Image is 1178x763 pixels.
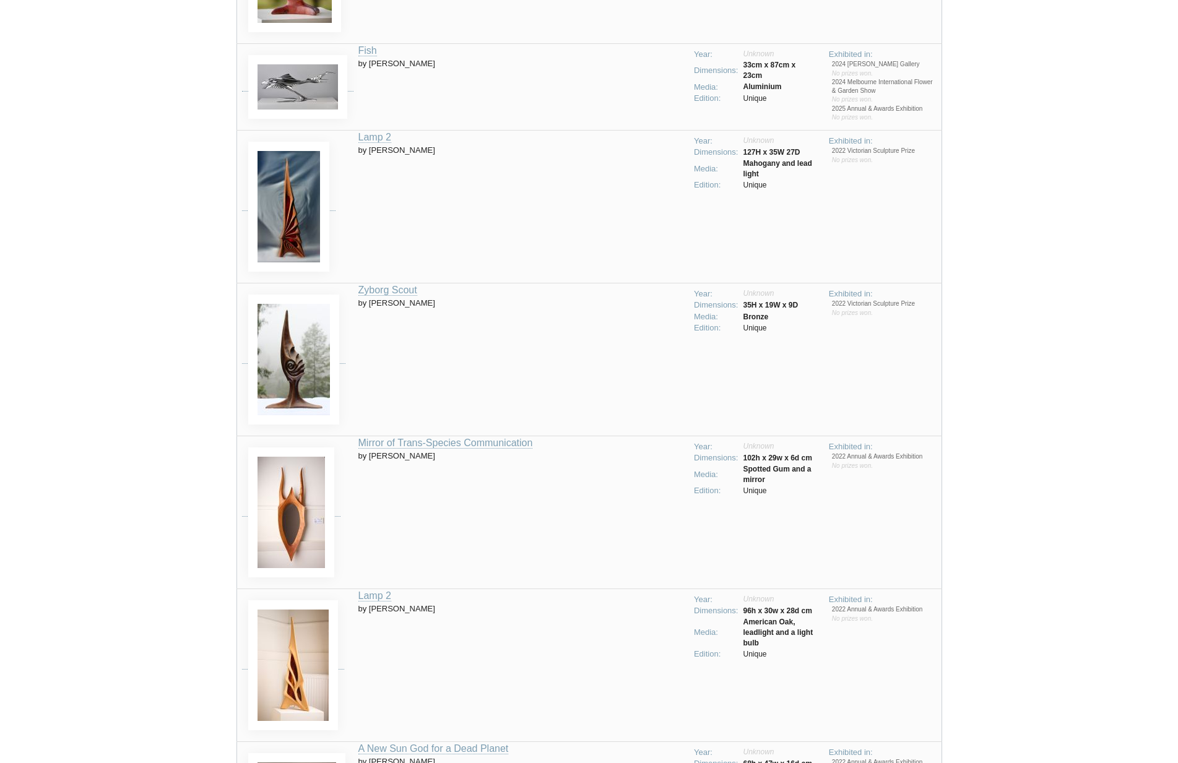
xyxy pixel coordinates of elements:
span: No prizes won. [832,309,873,316]
span: No prizes won. [832,114,873,121]
span: Exhibited in: [829,136,873,145]
td: Media: [691,158,741,179]
strong: 102h x 29w x 6d cm [743,454,812,462]
td: Unique [740,322,800,334]
span: Unknown [743,748,774,756]
a: Fish [358,45,377,56]
td: Dimensions: [691,60,741,81]
td: Dimensions: [691,147,741,158]
li: 2022 Victorian Sculpture Prize [832,300,937,308]
td: Year: [691,49,741,61]
li: 2024 [PERSON_NAME] Gallery [832,60,937,69]
strong: 127H x 35W 27D [743,148,800,157]
li: 2025 Annual & Awards Exhibition [832,105,937,113]
span: Unknown [743,136,774,145]
span: Exhibited in: [829,595,873,604]
li: 2024 Melbourne International Flower & Garden Show [832,78,937,96]
td: Dimensions: [691,605,741,617]
td: Year: [691,747,741,759]
td: by [PERSON_NAME] [358,283,686,436]
td: Unique [740,485,818,497]
img: Rajko Grbac [248,55,347,119]
a: Lamp 2 [358,590,391,601]
strong: 33cm x 87cm x 23cm [743,61,795,80]
span: Unknown [743,289,774,298]
span: Exhibited in: [829,50,873,59]
td: Dimensions: [691,452,741,464]
td: by [PERSON_NAME] [358,588,686,741]
td: Year: [691,136,741,147]
img: Rajko Grbac [248,447,334,577]
td: Edition: [691,322,741,334]
img: Rajko Grbac [248,295,339,425]
li: 2022 Annual & Awards Exhibition [832,605,937,614]
img: Rajko Grbac [248,600,338,730]
span: No prizes won. [832,96,873,103]
td: Year: [691,288,741,300]
td: Media: [691,311,741,323]
a: Zyborg Scout [358,285,417,296]
td: Media: [691,82,741,93]
strong: Spotted Gum and a mirror [743,465,811,484]
span: No prizes won. [832,157,873,163]
span: Exhibited in: [829,289,873,298]
span: Unknown [743,442,774,450]
td: Year: [691,594,741,606]
li: 2022 Victorian Sculpture Prize [832,147,937,155]
td: Media: [691,464,741,485]
td: Edition: [691,485,741,497]
span: Unknown [743,50,774,58]
td: by [PERSON_NAME] [358,130,686,283]
li: 2022 Annual & Awards Exhibition [832,452,937,461]
td: by [PERSON_NAME] [358,43,686,130]
span: No prizes won. [832,70,873,77]
span: Exhibited in: [829,748,873,757]
strong: Aluminium [743,82,781,91]
img: Rajko Grbac [248,142,329,272]
td: Edition: [691,93,741,105]
strong: 96h x 30w x 28d cm [743,606,812,615]
td: Unique [740,93,818,105]
strong: American Oak, leadlight and a light bulb [743,618,813,647]
td: Media: [691,617,741,649]
strong: Mahogany and lead light [743,159,812,178]
span: No prizes won. [832,615,873,622]
td: Dimensions: [691,300,741,311]
a: Lamp 2 [358,132,391,143]
span: Unknown [743,595,774,603]
td: Edition: [691,649,741,660]
td: Year: [691,441,741,453]
strong: Bronze [743,313,768,321]
span: Exhibited in: [829,442,873,451]
a: A New Sun God for a Dead Planet [358,743,509,754]
td: Unique [740,179,818,191]
strong: 35H x 19W x 9D [743,301,798,309]
span: No prizes won. [832,462,873,469]
td: Edition: [691,179,741,191]
a: Mirror of Trans-Species Communication [358,438,533,449]
td: Unique [740,649,818,660]
td: by [PERSON_NAME] [358,436,686,588]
